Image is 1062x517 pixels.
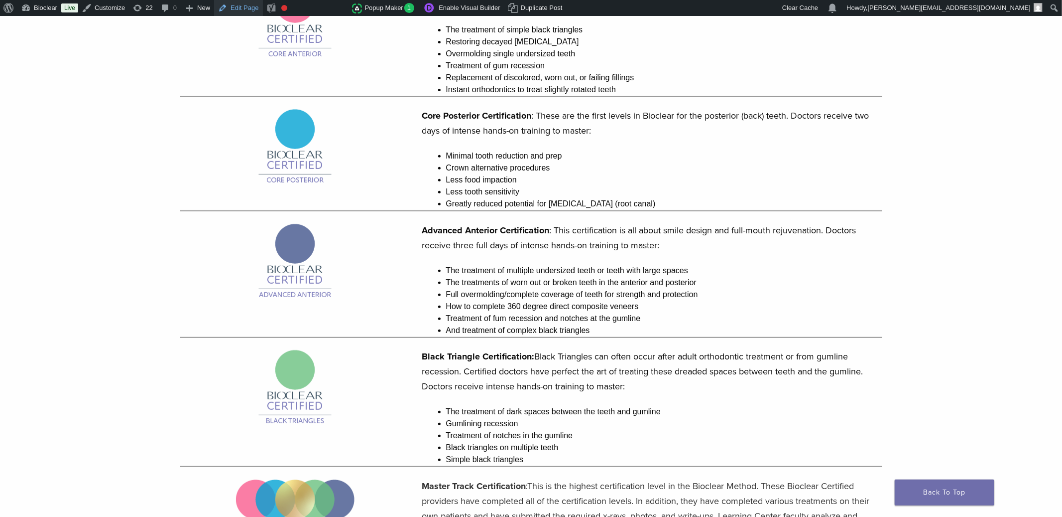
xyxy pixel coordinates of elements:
strong: Advanced Anterior Certification [422,225,550,236]
li: Simple black triangles [446,454,882,466]
li: Overmolding single undersized teeth [446,48,882,60]
li: Restoring decayed [MEDICAL_DATA] [446,36,882,48]
li: The treatment of dark spaces between the teeth and gumline [446,406,882,418]
p: Black Triangles can often occur after adult orthodontic treatment or from gumline recession. Cert... [422,349,882,394]
p: : These are the first levels in Bioclear for the posterior (back) teeth. Doctors receive two days... [422,108,882,138]
li: The treatment of multiple undersized teeth or teeth with large spaces [446,265,882,277]
li: Greatly reduced potential for [MEDICAL_DATA] (root canal) [446,198,882,210]
span: [PERSON_NAME][EMAIL_ADDRESS][DOMAIN_NAME] [868,4,1031,11]
li: How to complete 360 degree direct composite veneers [446,301,882,313]
li: Full overmolding/complete coverage of teeth for strength and protection [446,289,882,301]
strong: Core Posterior Certification [422,110,532,121]
a: Back To Top [895,480,994,506]
li: Less tooth sensitivity [446,186,882,198]
li: Crown alternative procedures [446,162,882,174]
li: The treatment of simple black triangles [446,24,882,36]
div: Focus keyphrase not set [281,5,287,11]
a: Live [61,3,78,12]
p: : This certification is all about smile design and full-mouth rejuvenation. Doctors receive three... [422,223,882,253]
li: Instant orthodontics to treat slightly rotated teeth [446,84,882,96]
li: And treatment of complex black triangles [446,325,882,337]
li: Gumlining recession [446,418,882,430]
li: Minimal tooth reduction and prep [446,150,882,162]
li: Less food impaction [446,174,882,186]
li: Treatment of notches in the gumline [446,430,882,442]
li: Black triangles on multiple teeth [446,442,882,454]
li: The treatments of worn out or broken teeth in the anterior and posterior [446,277,882,289]
strong: Black Triangle Certification: [422,351,535,362]
li: Replacement of discolored, worn out, or failing fillings [446,72,882,84]
span: 1 [404,3,415,13]
img: Views over 48 hours. Click for more Jetpack Stats. [296,2,352,14]
li: Treatment of gum recession [446,60,882,72]
li: Treatment of fum recession and notches at the gumline [446,313,882,325]
strong: Master Track Certification [422,481,526,492]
